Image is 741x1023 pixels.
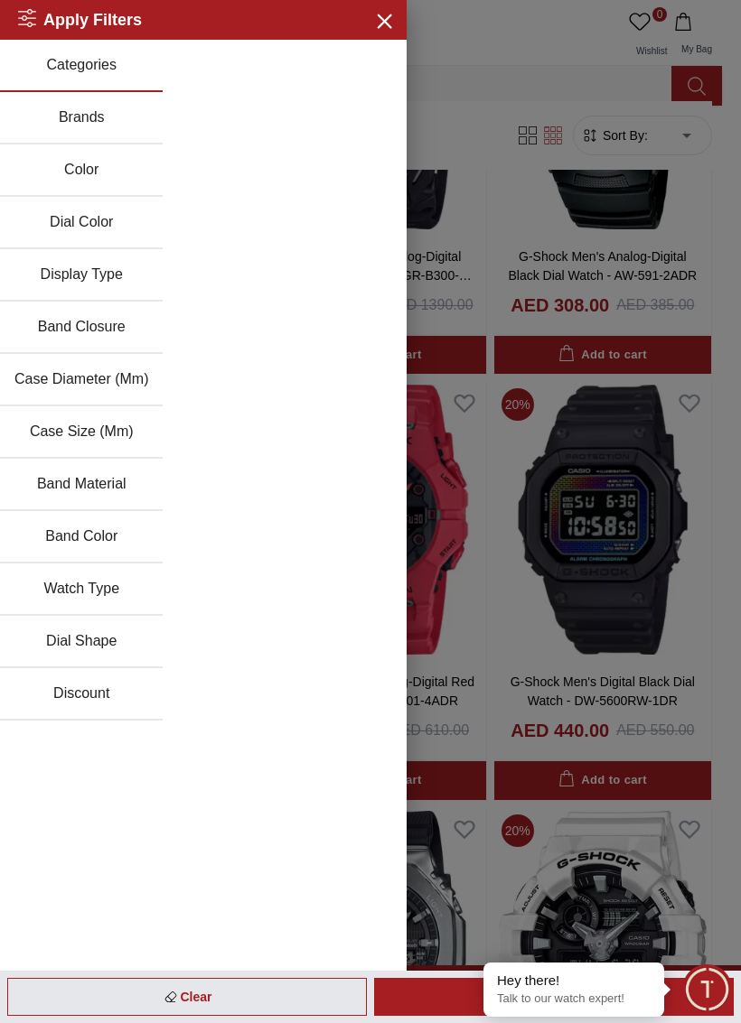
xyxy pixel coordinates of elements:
[497,991,651,1007] p: Talk to our watch expert!
[18,7,142,33] h2: Apply Filters
[682,964,732,1014] div: Chat Widget
[374,978,734,1016] div: Apply
[7,978,367,1016] div: Clear
[497,972,651,990] div: Hey there!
